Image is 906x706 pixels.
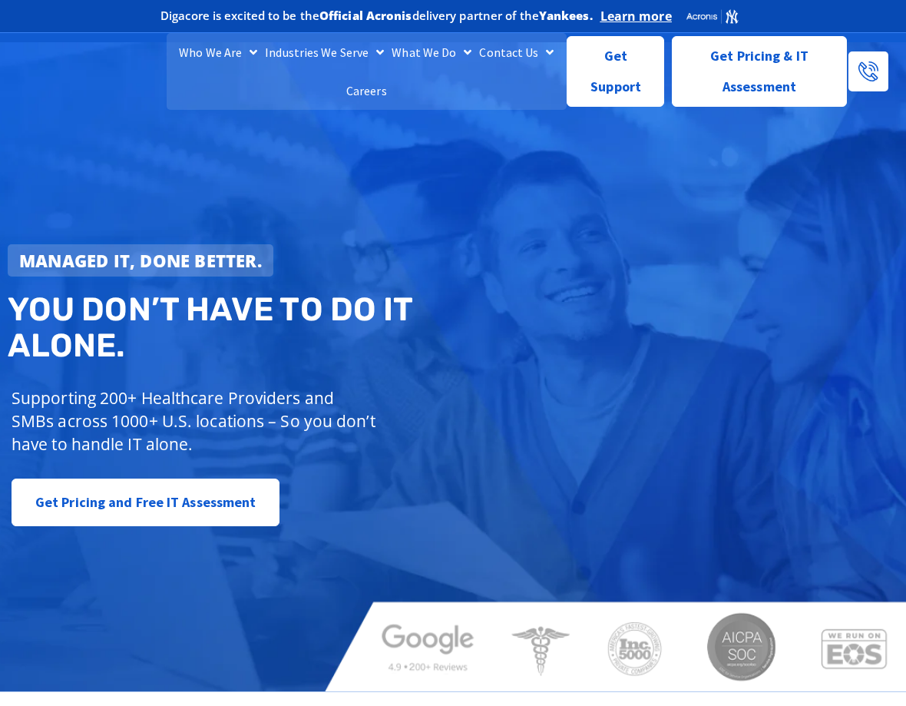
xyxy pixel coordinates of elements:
a: What We Do [388,33,475,71]
a: Industries We Serve [261,33,388,71]
h2: Digacore is excited to be the delivery partner of the [160,10,593,22]
nav: Menu [167,33,567,110]
img: DigaCore Technology Consulting [23,54,104,89]
span: Get Support [580,41,652,102]
a: Get Support [567,36,664,107]
a: Who We Are [175,33,261,71]
a: Managed IT, done better. [8,244,273,277]
a: Get Pricing & IT Assessment [672,36,847,107]
strong: Managed IT, done better. [19,249,262,272]
a: Careers [342,71,391,110]
h2: You don’t have to do IT alone. [8,292,462,363]
span: Get Pricing and Free IT Assessment [35,487,256,518]
b: Official Acronis [319,8,412,23]
a: Get Pricing and Free IT Assessment [12,479,279,526]
a: Learn more [600,8,672,24]
b: Yankees. [539,8,593,23]
a: Contact Us [475,33,557,71]
span: Get Pricing & IT Assessment [684,41,835,102]
img: Acronis [686,8,739,25]
p: Supporting 200+ Healthcare Providers and SMBs across 1000+ U.S. locations – So you don’t have to ... [12,386,380,456]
